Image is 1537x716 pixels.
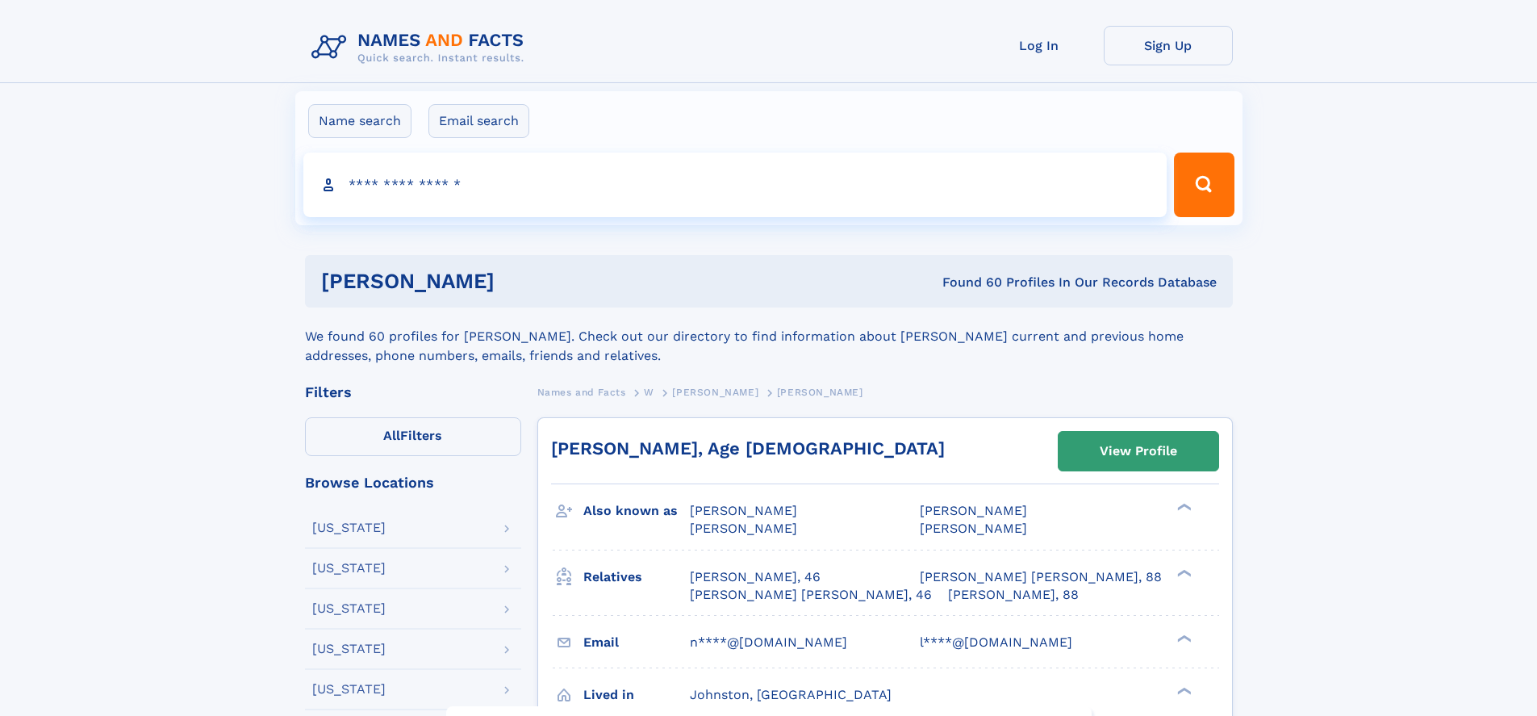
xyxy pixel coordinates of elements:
div: [US_STATE] [312,602,386,615]
input: search input [303,153,1167,217]
button: Search Button [1174,153,1234,217]
div: [US_STATE] [312,643,386,655]
div: We found 60 profiles for [PERSON_NAME]. Check out our directory to find information about [PERSON... [305,308,1233,366]
span: All [383,428,400,443]
span: W [644,387,654,398]
div: [US_STATE] [312,683,386,696]
a: Names and Facts [537,382,626,402]
a: View Profile [1059,432,1218,471]
h3: Lived in [583,681,690,709]
h3: Also known as [583,497,690,525]
label: Email search [428,104,529,138]
h3: Email [583,629,690,656]
div: ❯ [1173,502,1192,513]
div: ❯ [1173,685,1192,696]
img: Logo Names and Facts [305,26,537,69]
a: Sign Up [1104,26,1233,65]
div: Browse Locations [305,475,521,490]
div: ❯ [1173,633,1192,643]
div: [US_STATE] [312,562,386,575]
div: ❯ [1173,567,1192,578]
span: [PERSON_NAME] [690,503,797,518]
a: [PERSON_NAME], 46 [690,568,821,586]
a: [PERSON_NAME] [PERSON_NAME], 88 [920,568,1162,586]
a: W [644,382,654,402]
h1: [PERSON_NAME] [321,271,719,291]
span: [PERSON_NAME] [690,521,797,536]
span: [PERSON_NAME] [920,521,1027,536]
div: Filters [305,385,521,400]
label: Filters [305,417,521,456]
span: [PERSON_NAME] [777,387,863,398]
a: [PERSON_NAME], Age [DEMOGRAPHIC_DATA] [551,438,945,458]
label: Name search [308,104,411,138]
a: [PERSON_NAME] [PERSON_NAME], 46 [690,586,932,604]
a: [PERSON_NAME] [672,382,758,402]
div: [US_STATE] [312,521,386,534]
div: Found 60 Profiles In Our Records Database [718,274,1217,291]
a: Log In [975,26,1104,65]
span: Johnston, [GEOGRAPHIC_DATA] [690,687,892,702]
span: [PERSON_NAME] [920,503,1027,518]
h3: Relatives [583,563,690,591]
div: View Profile [1100,433,1177,470]
span: [PERSON_NAME] [672,387,758,398]
a: [PERSON_NAME], 88 [948,586,1079,604]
